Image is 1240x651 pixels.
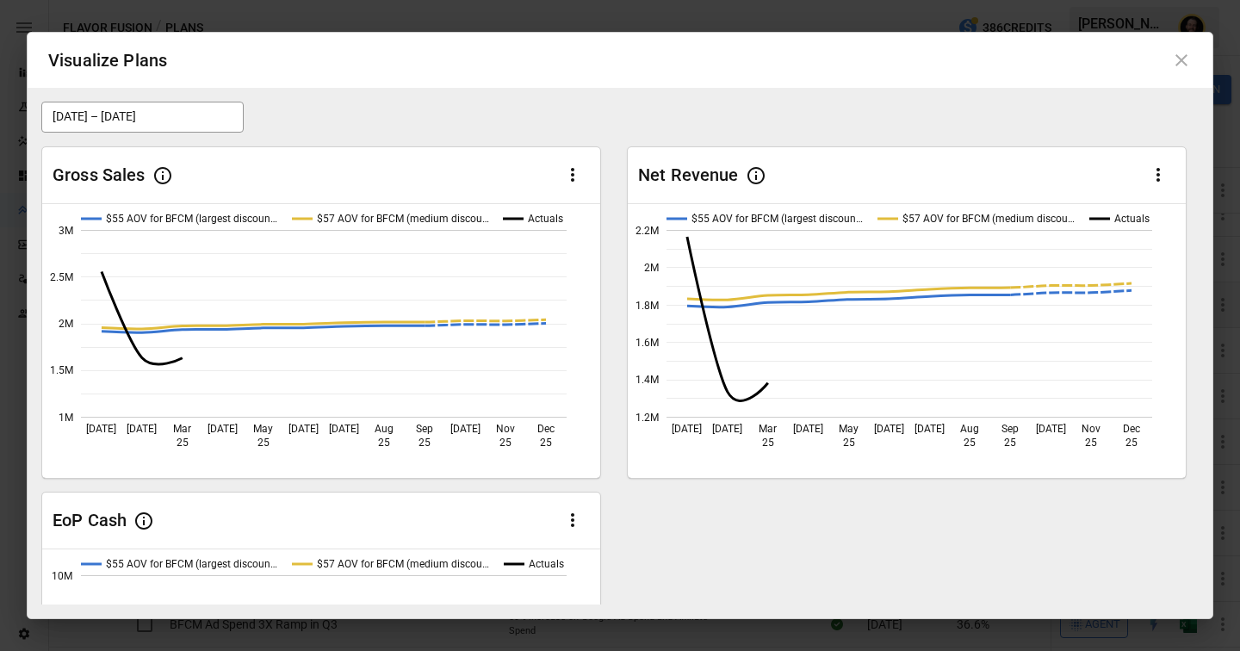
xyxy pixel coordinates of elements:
svg: A chart. [628,204,1186,478]
text: Nov [1082,423,1100,435]
text: [DATE] [914,423,945,435]
text: 25 [762,437,774,449]
text: [DATE] [672,423,702,435]
text: $55 AOV for BFCM (largest discoun… [106,213,277,225]
text: May [253,423,273,435]
text: 1.2M [635,411,659,423]
text: [DATE] [712,423,742,435]
text: [DATE] [874,423,904,435]
text: [DATE] [450,423,480,435]
text: 1.6M [635,337,659,349]
text: [DATE] [208,423,238,435]
text: 25 [540,437,552,449]
text: Actuals [528,213,563,225]
text: 25 [177,437,189,449]
text: $57 AOV for BFCM (medium discou… [317,213,489,225]
text: 25 [499,437,512,449]
text: 1.5M [50,364,73,376]
text: 25 [418,437,431,449]
text: [DATE] [793,423,823,435]
text: $57 AOV for BFCM (medium discou… [317,558,489,570]
text: 25 [378,437,390,449]
text: [DATE] [329,423,359,435]
div: Net Revenue [638,164,739,186]
text: Mar [759,423,777,435]
text: Aug [375,423,394,435]
text: 25 [964,437,976,449]
text: Dec [537,423,555,435]
text: $57 AOV for BFCM (medium discou… [902,213,1075,225]
text: Aug [960,423,979,435]
div: Gross Sales [53,164,146,186]
text: 25 [1004,437,1016,449]
text: Mar [173,423,191,435]
text: Nov [496,423,515,435]
text: [DATE] [1036,423,1066,435]
text: Sep [1001,423,1019,435]
text: 2M [644,262,659,274]
text: 2.2M [635,224,659,236]
div: EoP Cash [53,509,127,531]
text: 2M [59,318,73,330]
text: 25 [257,437,270,449]
text: [DATE] [288,423,319,435]
text: 25 [1125,437,1138,449]
text: [DATE] [86,423,116,435]
text: [DATE] [127,423,157,435]
svg: A chart. [42,204,600,478]
text: $55 AOV for BFCM (largest discoun… [106,558,277,570]
text: May [839,423,859,435]
text: 25 [843,437,855,449]
text: 2.5M [50,271,73,283]
text: Sep [416,423,433,435]
text: 1.8M [635,299,659,311]
button: [DATE] – [DATE] [41,102,244,133]
text: 1.4M [635,374,659,386]
text: 1M [59,411,73,423]
text: 3M [59,224,73,236]
text: $55 AOV for BFCM (largest discoun… [691,213,863,225]
div: Visualize Plans [48,46,167,74]
text: 10M [52,569,72,581]
text: Dec [1123,423,1140,435]
text: Actuals [1114,213,1150,225]
text: 25 [1085,437,1097,449]
text: Actuals [529,558,564,570]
